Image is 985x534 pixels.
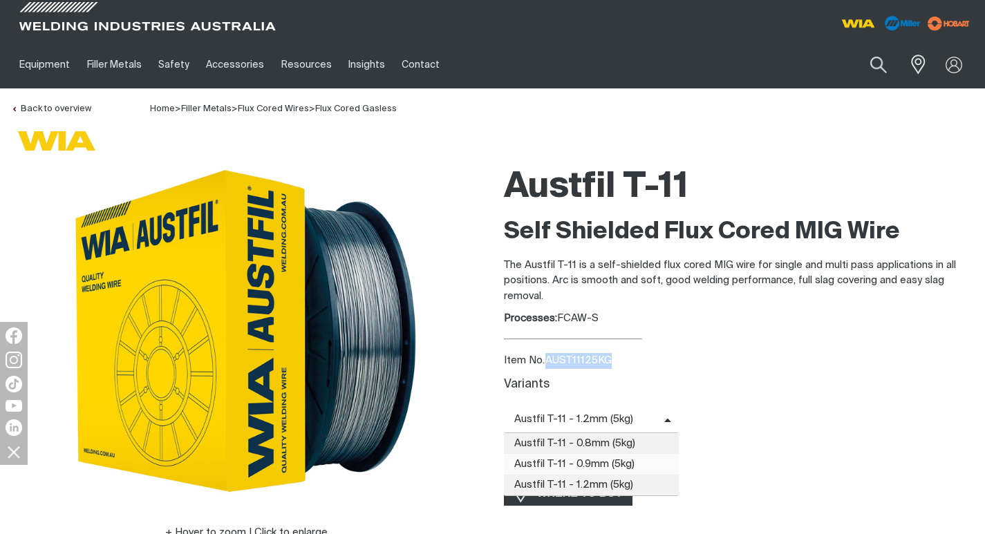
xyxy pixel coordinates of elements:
img: Facebook [6,327,22,344]
a: Resources [273,41,340,88]
label: Variants [504,379,550,390]
img: hide socials [2,440,26,464]
a: Accessories [198,41,272,88]
h2: Self Shielded Flux Cored MIG Wire [504,217,975,247]
a: Flux Cored Wires [238,104,309,113]
a: Safety [150,41,198,88]
span: > [175,104,181,113]
strong: Processes: [504,313,557,323]
a: Home [150,103,175,113]
div: FCAW-S [504,311,975,327]
a: Contact [393,41,448,88]
a: Equipment [11,41,78,88]
h1: Austfil T-11 [504,165,975,210]
nav: Main [11,41,733,88]
img: Austfil T-11 [73,158,419,504]
button: Search products [855,48,902,81]
span: Austfil T-11 - 0.8mm (5kg) [504,433,679,454]
a: Flux Cored Gasless [315,104,397,113]
a: Insights [340,41,393,88]
img: Instagram [6,352,22,368]
span: Austfil T-11 - 1.2mm (5kg) [504,475,679,495]
img: miller [923,13,974,34]
img: LinkedIn [6,419,22,436]
span: > [309,104,315,113]
div: Item No. AUST11125KG [504,353,975,369]
span: Home [150,104,175,113]
a: Filler Metals [181,104,232,113]
span: > [232,104,238,113]
span: Austfil T-11 - 1.2mm (5kg) [504,412,664,428]
span: Austfil T-11 - 0.9mm (5kg) [504,454,679,475]
input: Product name or item number... [838,48,902,81]
img: TikTok [6,376,22,392]
img: YouTube [6,400,22,412]
a: Filler Metals [78,41,149,88]
p: The Austfil T-11 is a self-shielded flux cored MIG wire for single and multi pass applications in... [504,258,975,305]
a: Back to overview of Flux Cored Gasless [11,104,91,113]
